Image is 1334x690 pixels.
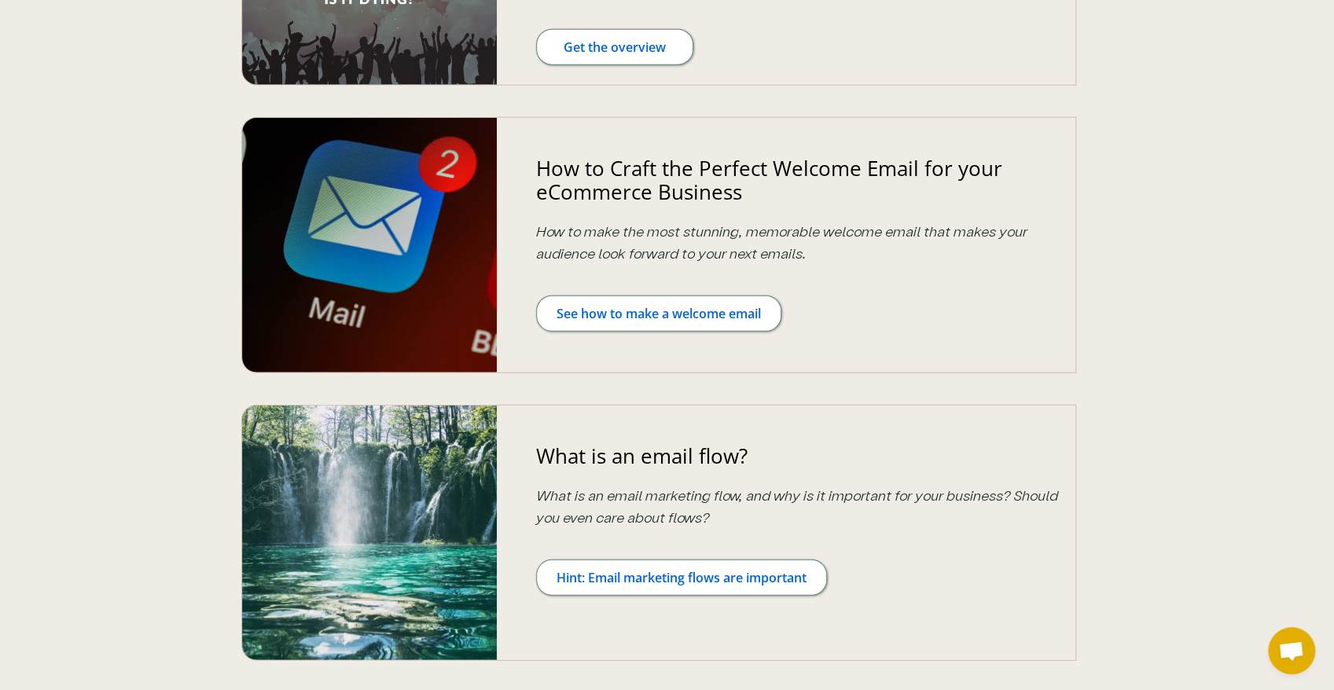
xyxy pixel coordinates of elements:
[242,118,497,373] img: Photo by Ashkan Forouzani on Unsplash
[536,29,693,65] a: Get the overview
[536,220,1060,264] p: How to make the most stunning, memorable welcome email that makes your audience look forward to y...
[536,154,1002,206] a: How to Craft the Perfect Welcome Email for your eCommerce Business
[242,406,497,660] img: Beautiful flowing waterfall
[536,560,827,596] a: Hint: Email marketing flows are important
[1268,627,1315,674] div: Open chat
[536,442,748,470] a: What is an email flow?
[536,484,1060,528] p: What is an email marketing flow, and why is it important for your business? Should you even care ...
[536,295,781,332] a: See how to make a welcome email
